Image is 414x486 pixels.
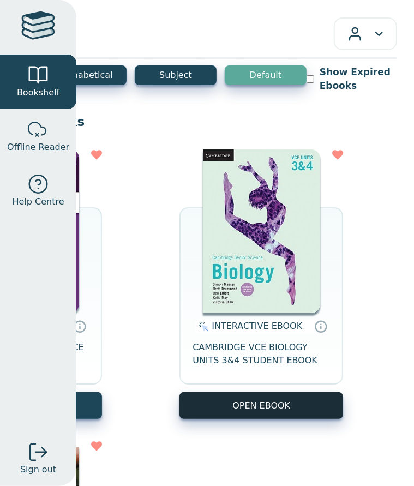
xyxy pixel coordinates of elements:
[320,65,397,93] label: Show Expired Ebooks
[17,86,59,99] span: Bookshelf
[135,65,217,85] button: Subject
[212,321,302,331] span: INTERACTIVE EBOOK
[195,320,209,333] img: interactive.svg
[225,65,307,85] button: Default
[73,320,86,333] a: Interactive eBooks are accessed online via the publisher’s portal. They contain interactive resou...
[203,149,320,313] img: 6e390be0-4093-ea11-a992-0272d098c78b.jpg
[7,141,69,154] span: Offline Reader
[20,463,56,476] span: Sign out
[193,341,330,367] span: CAMBRIDGE VCE BIOLOGY UNITS 3&4 STUDENT EBOOK
[45,65,127,85] button: Alphabetical
[12,195,64,208] span: Help Centre
[179,392,343,419] button: OPEN EBOOK
[314,320,327,333] a: Interactive eBooks are accessed online via the publisher’s portal. They contain interactive resou...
